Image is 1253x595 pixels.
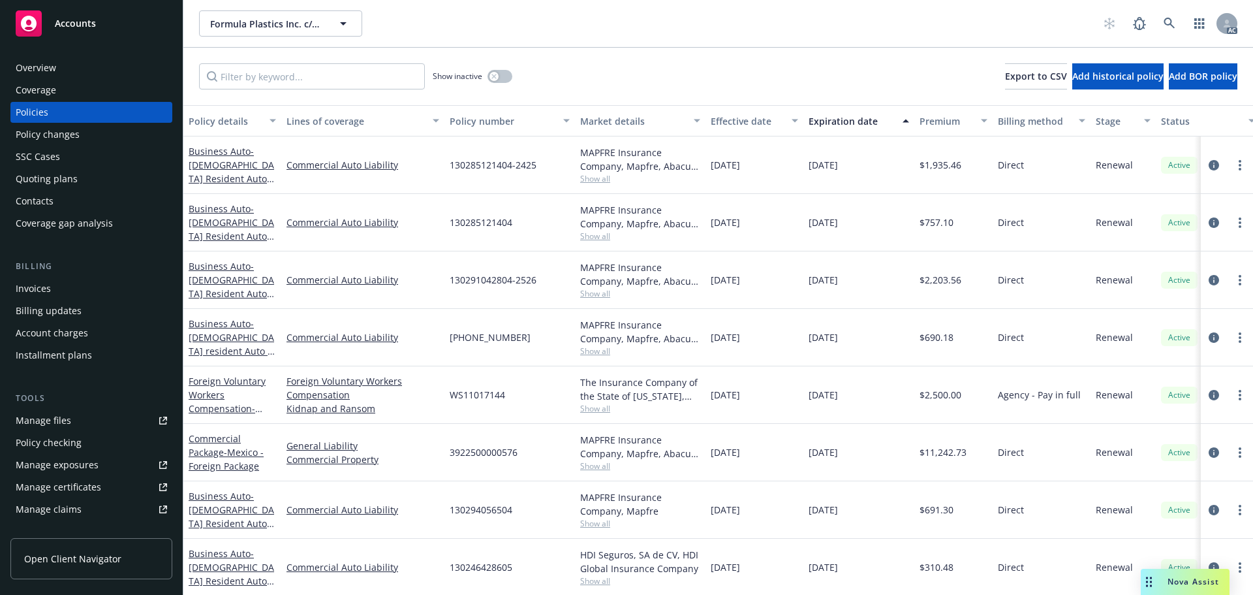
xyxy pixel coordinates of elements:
[16,477,101,498] div: Manage certificates
[580,490,700,518] div: MAPFRE Insurance Company, Mapfre
[16,521,77,542] div: Manage BORs
[1126,10,1152,37] a: Report a Bug
[1166,562,1192,573] span: Active
[1166,504,1192,516] span: Active
[183,105,281,137] button: Policy details
[16,300,82,321] div: Billing updates
[711,388,740,402] span: [DATE]
[920,503,953,517] span: $691.30
[16,124,80,145] div: Policy changes
[16,57,56,78] div: Overview
[711,158,740,172] span: [DATE]
[998,158,1024,172] span: Direct
[16,146,60,167] div: SSC Cases
[1166,447,1192,458] span: Active
[580,518,700,529] span: Show all
[998,560,1024,574] span: Direct
[1141,569,1157,595] div: Drag to move
[286,402,439,415] a: Kidnap and Ransom
[1096,158,1133,172] span: Renewal
[809,503,838,517] span: [DATE]
[10,432,172,453] a: Policy checking
[920,445,967,459] span: $11,242.73
[1166,389,1192,401] span: Active
[10,392,172,405] div: Tools
[1168,576,1219,587] span: Nova Assist
[580,460,700,472] span: Show all
[10,260,172,273] div: Billing
[16,191,54,212] div: Contacts
[1206,387,1222,403] a: circleInformation
[1096,10,1122,37] a: Start snowing
[16,345,92,366] div: Installment plans
[920,158,961,172] span: $1,935.46
[711,445,740,459] span: [DATE]
[10,146,172,167] a: SSC Cases
[809,330,838,344] span: [DATE]
[10,410,172,431] a: Manage files
[998,503,1024,517] span: Direct
[286,330,439,344] a: Commercial Auto Liability
[1232,445,1248,460] a: more
[16,499,82,520] div: Manage claims
[10,124,172,145] a: Policy changes
[998,445,1024,459] span: Direct
[189,202,274,283] a: Business Auto
[286,439,439,453] a: General Liability
[450,503,512,517] span: 130294056504
[920,114,973,128] div: Premium
[16,80,56,101] div: Coverage
[286,114,425,128] div: Lines of coverage
[1206,272,1222,288] a: circleInformation
[55,18,96,29] span: Accounts
[580,318,700,346] div: MAPFRE Insurance Company, Mapfre, Abacus Insurance Brokers
[450,330,531,344] span: [PHONE_NUMBER]
[10,477,172,498] a: Manage certificates
[189,145,274,212] span: - [DEMOGRAPHIC_DATA] Resident Auto - 2011 International #3261
[580,346,700,357] span: Show all
[580,376,700,403] div: The Insurance Company of the State of [US_STATE], AIG
[286,560,439,574] a: Commercial Auto Liability
[450,560,512,574] span: 130246428605
[809,114,895,128] div: Expiration date
[998,330,1024,344] span: Direct
[16,169,78,189] div: Quoting plans
[1206,560,1222,575] a: circleInformation
[580,433,700,460] div: MAPFRE Insurance Company, Mapfre, Abacus Insurance Brokers
[1169,63,1237,89] button: Add BOR policy
[914,105,993,137] button: Premium
[1161,114,1241,128] div: Status
[1232,560,1248,575] a: more
[1096,503,1133,517] span: Renewal
[450,216,512,229] span: 130285121404
[10,455,172,475] a: Manage exposures
[189,145,274,212] a: Business Auto
[1005,63,1067,89] button: Export to CSV
[286,503,439,517] a: Commercial Auto Liability
[711,330,740,344] span: [DATE]
[10,102,172,123] a: Policies
[444,105,575,137] button: Policy number
[1232,215,1248,231] a: more
[1166,332,1192,344] span: Active
[450,114,555,128] div: Policy number
[711,560,740,574] span: [DATE]
[450,388,505,402] span: WS11017144
[286,374,439,402] a: Foreign Voluntary Workers Compensation
[1206,502,1222,518] a: circleInformation
[433,71,482,82] span: Show inactive
[809,273,838,287] span: [DATE]
[920,330,953,344] span: $690.18
[1096,114,1136,128] div: Stage
[580,114,686,128] div: Market details
[711,216,740,229] span: [DATE]
[16,213,113,234] div: Coverage gap analysis
[1206,157,1222,173] a: circleInformation
[1232,387,1248,403] a: more
[286,453,439,466] a: Commercial Property
[16,102,48,123] div: Policies
[809,560,838,574] span: [DATE]
[450,273,536,287] span: 130291042804-2526
[10,169,172,189] a: Quoting plans
[189,446,264,472] span: - Mexico - Foreign Package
